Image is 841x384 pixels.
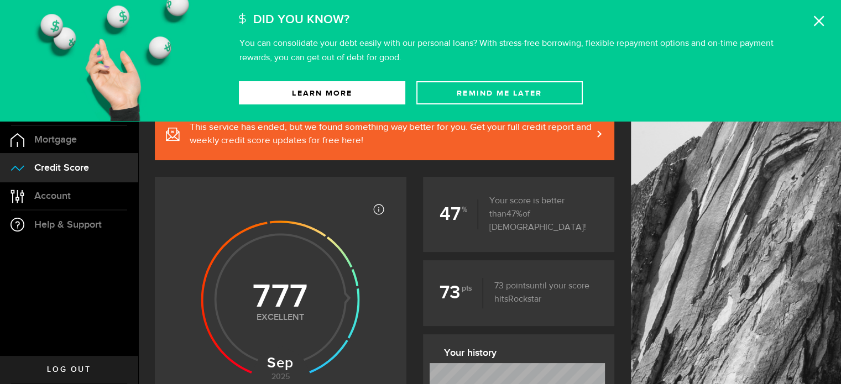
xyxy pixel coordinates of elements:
span: Rockstar [508,295,541,304]
h2: Did You Know? [253,8,349,31]
p: You can consolidate your debt easily with our personal loans? With stress-free borrowing, flexibl... [239,39,773,62]
button: Open LiveChat chat widget [9,4,42,38]
span: Log out [47,366,91,374]
p: Your score is better than of [DEMOGRAPHIC_DATA]! [478,194,598,234]
span: This service has ended, but we found something way better for you. Get your full credit report an... [190,121,592,148]
a: Learn More [239,81,405,104]
span: Credit Score [34,163,89,173]
button: Remind Me later [416,81,583,104]
p: until your score hits [483,280,598,306]
span: 73 points [494,282,530,291]
h3: Your history [444,344,601,362]
span: Account [34,191,71,201]
b: 73 [440,278,483,308]
b: 47 [440,199,478,229]
a: This service has ended, but we found something way better for you. Get your full credit report an... [155,108,614,160]
span: Help & Support [34,220,102,230]
span: Mortgage [34,135,77,145]
span: 47 [506,210,523,219]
